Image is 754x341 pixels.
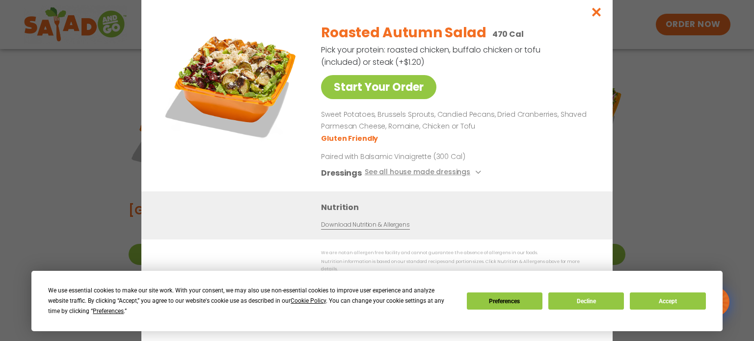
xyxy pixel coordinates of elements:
[321,75,436,99] a: Start Your Order
[321,220,409,230] a: Download Nutrition & Allergens
[291,297,326,304] span: Cookie Policy
[630,292,705,310] button: Accept
[321,44,542,68] p: Pick your protein: roasted chicken, buffalo chicken or tofu (included) or steak (+$1.20)
[321,109,589,132] p: Sweet Potatoes, Brussels Sprouts, Candied Pecans, Dried Cranberries, Shaved Parmesan Cheese, Roma...
[492,28,524,40] p: 470 Cal
[321,249,593,257] p: We are not an allergen free facility and cannot guarantee the absence of allergens in our foods.
[163,15,301,153] img: Featured product photo for Roasted Autumn Salad
[321,133,379,144] li: Gluten Friendly
[365,167,484,179] button: See all house made dressings
[321,258,593,273] p: Nutrition information is based on our standard recipes and portion sizes. Click Nutrition & Aller...
[48,286,455,316] div: We use essential cookies to make our site work. With your consent, we may also use non-essential ...
[321,201,598,213] h3: Nutrition
[548,292,624,310] button: Decline
[93,308,124,315] span: Preferences
[31,271,723,331] div: Cookie Consent Prompt
[467,292,542,310] button: Preferences
[321,23,486,43] h2: Roasted Autumn Salad
[321,152,503,162] p: Paired with Balsamic Vinaigrette (300 Cal)
[321,167,362,179] h3: Dressings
